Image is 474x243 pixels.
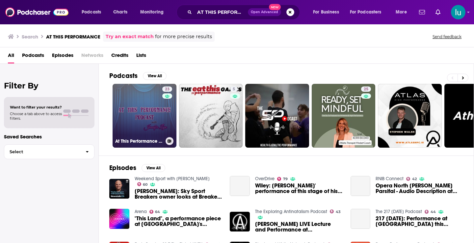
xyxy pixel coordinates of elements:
a: Opera North Wagner’s Parsifal - Audio Description at Every Performance This June [376,183,463,194]
a: Opera North Wagner’s Parsifal - Audio Description at Every Performance This June [351,176,371,196]
h2: Episodes [109,164,136,172]
a: "This Land", a performance piece at St Patrick's Festival 2019 [135,216,222,227]
button: open menu [136,7,172,17]
span: 217 [DATE]: Performance at [GEOGRAPHIC_DATA] this weekend pays tribute to civil rights movement t... [376,216,463,227]
a: OverDrive [255,176,275,182]
img: Matt Walsh: Sky Sport Breakers owner looks at Breakers performance this season [109,179,129,199]
span: Open Advanced [251,11,278,14]
span: New [269,4,281,10]
span: Opera North [PERSON_NAME] Parsifal - Audio Description at Every Performance This June [376,183,463,194]
a: Wiley: Rivers' performance at this stage of his career is truly amazing [255,183,343,194]
img: Matti Häyry LIVE Lecture and Performance at Puistofilosofia this summer! [230,212,250,232]
a: 217 Today: Performance at Krannert this weekend pays tribute to civil rights movement through jazz [376,216,463,227]
div: Search podcasts, credits, & more... [183,5,306,20]
span: Charts [113,8,127,17]
a: 79 [277,177,288,181]
span: 42 [412,178,417,181]
span: 44 [431,210,436,213]
a: The 217 Today Podcast [376,209,422,214]
span: for more precise results [155,33,212,40]
span: More [396,8,407,17]
a: Matt Walsh: Sky Sport Breakers owner looks at Breakers performance this season [135,188,222,200]
span: 25 [364,86,368,93]
a: Weekend Sport with Jason Pine [135,176,210,182]
button: Select [4,144,94,159]
a: Arena [135,209,147,214]
img: Podchaser - Follow, Share and Rate Podcasts [5,6,68,18]
span: 43 [336,210,341,213]
a: 25 [312,84,376,148]
a: Charts [109,7,131,17]
span: 79 [283,178,288,181]
a: Matti Häyry LIVE Lecture and Performance at Puistofilosofia this summer! [255,221,343,232]
button: open menu [308,7,347,17]
span: Podcasts [82,8,101,17]
a: EpisodesView All [109,164,165,172]
span: 60 [143,183,147,186]
button: open menu [391,7,415,17]
a: 23At This Performance Podcast [113,84,176,148]
a: Episodes [52,50,73,63]
p: Saved Searches [4,134,94,140]
input: Search podcasts, credits, & more... [195,7,248,17]
a: 25 [361,86,371,92]
span: Select [4,150,80,154]
a: 5 [230,86,238,92]
button: View All [142,164,165,172]
a: 23 [162,86,172,92]
span: 23 [165,86,170,93]
span: Networks [81,50,103,63]
button: View All [143,72,167,80]
a: Podcasts [22,50,44,63]
span: Logged in as lusodano [451,5,465,19]
a: 42 [406,177,417,181]
a: All [8,50,14,63]
a: 44 [425,210,436,214]
button: Show profile menu [451,5,465,19]
h3: Search [22,34,38,40]
span: Choose a tab above to access filters. [10,111,62,121]
span: 64 [155,210,160,213]
span: [PERSON_NAME] LIVE Lecture and Performance at [GEOGRAPHIC_DATA] this summer! [255,221,343,232]
span: Monitoring [140,8,164,17]
img: "This Land", a performance piece at St Patrick's Festival 2019 [109,209,129,229]
span: For Business [313,8,339,17]
span: 5 [233,86,235,93]
a: 5 [179,84,243,148]
a: Try an exact match [106,33,154,40]
a: PodcastsView All [109,72,167,80]
button: Open AdvancedNew [248,8,281,16]
span: "This Land", a performance piece at [GEOGRAPHIC_DATA]'s Festival 2019 [135,216,222,227]
a: The Exploring Antinatalism Podcast [255,209,327,214]
a: 60 [137,182,148,186]
button: open menu [77,7,110,17]
span: For Podcasters [350,8,382,17]
a: Credits [111,50,128,63]
a: 217 Today: Performance at Krannert this weekend pays tribute to civil rights movement through jazz [351,209,371,229]
a: 64 [149,210,160,214]
h3: AT THIS PERFORMANCE [46,34,100,40]
a: Show notifications dropdown [433,7,443,18]
span: Wiley: [PERSON_NAME]' performance at this stage of his career is truly amazing [255,183,343,194]
h2: Filter By [4,81,94,90]
button: open menu [346,7,391,17]
a: Show notifications dropdown [416,7,428,18]
h2: Podcasts [109,72,138,80]
a: 43 [330,209,341,213]
img: User Profile [451,5,465,19]
button: Send feedback [431,34,463,39]
a: Lists [136,50,146,63]
span: Want to filter your results? [10,105,62,109]
h3: At This Performance Podcast [115,138,163,144]
a: RNIB Connect [376,176,404,182]
span: [PERSON_NAME]: Sky Sport Breakers owner looks at Breakers performance this season [135,188,222,200]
